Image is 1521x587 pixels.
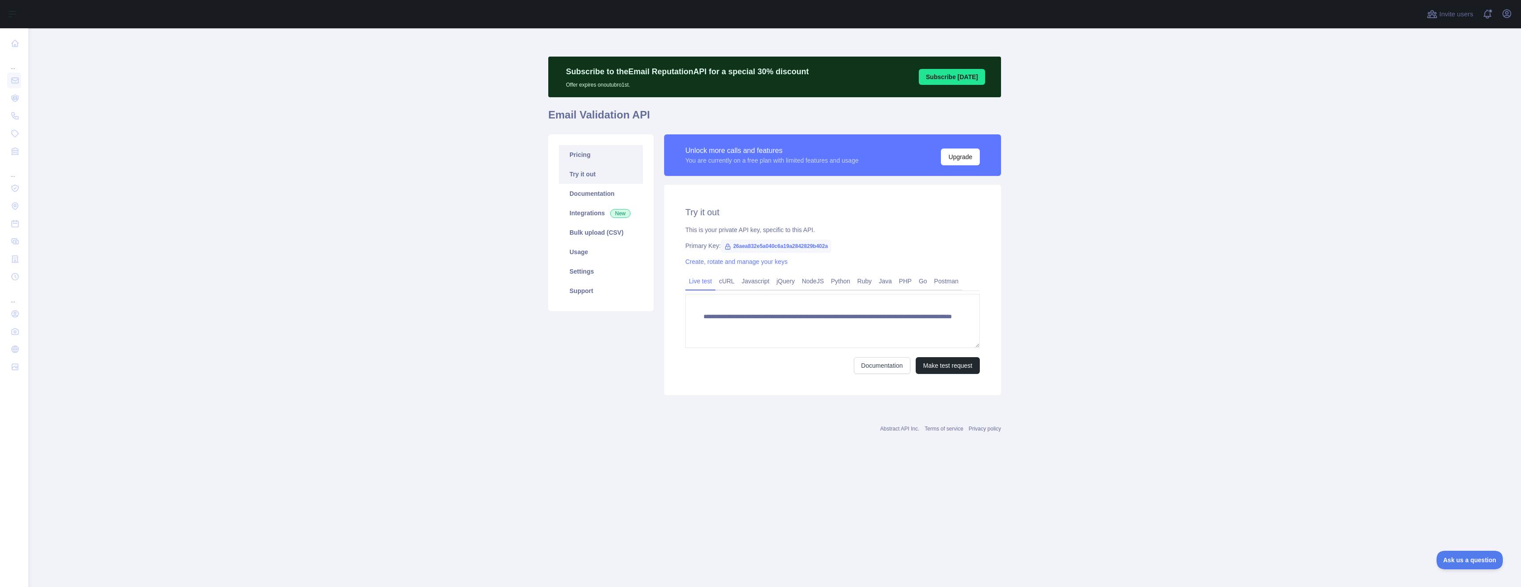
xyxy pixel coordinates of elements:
[773,274,798,288] a: jQuery
[827,274,854,288] a: Python
[685,225,980,234] div: This is your private API key, specific to this API.
[721,240,831,253] span: 26aea832e5a040c6a19a2842829b402a
[685,145,859,156] div: Unlock more calls and features
[559,242,643,262] a: Usage
[559,281,643,301] a: Support
[798,274,827,288] a: NodeJS
[880,426,920,432] a: Abstract API Inc.
[7,161,21,179] div: ...
[969,426,1001,432] a: Privacy policy
[685,241,980,250] div: Primary Key:
[685,258,787,265] a: Create, rotate and manage your keys
[915,274,931,288] a: Go
[916,357,980,374] button: Make test request
[1425,7,1475,21] button: Invite users
[566,78,809,88] p: Offer expires on outubro 1st.
[559,262,643,281] a: Settings
[559,184,643,203] a: Documentation
[941,149,980,165] button: Upgrade
[7,53,21,71] div: ...
[566,65,809,78] p: Subscribe to the Email Reputation API for a special 30 % discount
[738,274,773,288] a: Javascript
[559,203,643,223] a: Integrations New
[559,223,643,242] a: Bulk upload (CSV)
[7,286,21,304] div: ...
[854,274,875,288] a: Ruby
[559,145,643,164] a: Pricing
[919,69,985,85] button: Subscribe [DATE]
[685,206,980,218] h2: Try it out
[1439,9,1473,19] span: Invite users
[685,274,715,288] a: Live test
[610,209,631,218] span: New
[895,274,915,288] a: PHP
[548,108,1001,129] h1: Email Validation API
[559,164,643,184] a: Try it out
[715,274,738,288] a: cURL
[875,274,896,288] a: Java
[931,274,962,288] a: Postman
[925,426,963,432] a: Terms of service
[1437,551,1503,569] iframe: Toggle Customer Support
[685,156,859,165] div: You are currently on a free plan with limited features and usage
[854,357,910,374] a: Documentation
